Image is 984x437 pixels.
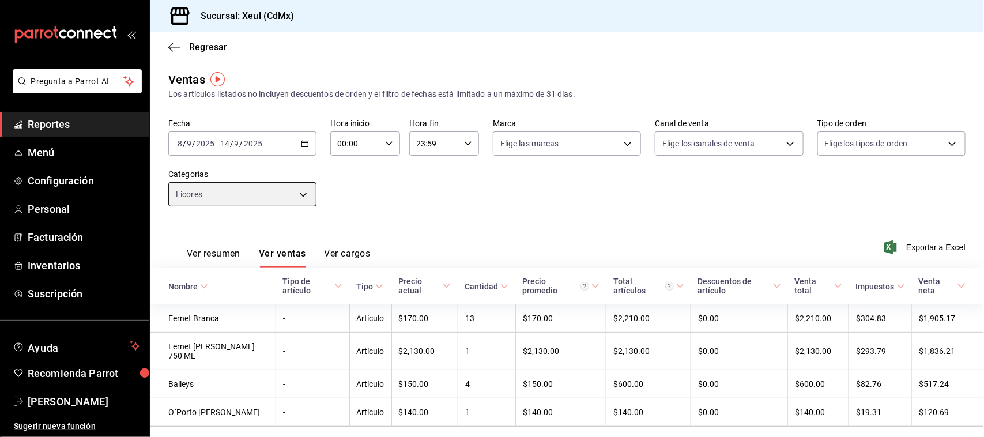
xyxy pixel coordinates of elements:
button: Pregunta a Parrot AI [13,69,142,93]
span: Sugerir nueva función [14,420,140,432]
span: - [216,139,218,148]
td: $82.76 [849,370,912,398]
td: $0.00 [691,370,788,398]
td: Artículo [349,304,391,333]
td: $140.00 [788,398,849,427]
span: Suscripción [28,286,140,302]
td: $2,130.00 [606,333,691,370]
td: Artículo [349,333,391,370]
span: Ayuda [28,339,125,353]
td: $293.79 [849,333,912,370]
td: Fernet [PERSON_NAME] 750 ML [150,333,276,370]
label: Hora inicio [330,120,400,128]
td: $304.83 [849,304,912,333]
img: Tooltip marker [210,72,225,86]
span: Facturación [28,229,140,245]
td: 13 [458,304,515,333]
span: Impuestos [856,282,905,291]
label: Marca [493,120,641,128]
div: Total artículos [613,277,674,295]
span: Pregunta a Parrot AI [31,76,124,88]
div: Cantidad [465,282,498,291]
td: $150.00 [391,370,458,398]
td: $600.00 [606,370,691,398]
td: 1 [458,333,515,370]
svg: Precio promedio = Total artículos / cantidad [580,282,589,291]
label: Hora fin [409,120,479,128]
button: open_drawer_menu [127,30,136,39]
div: Venta neta [919,277,955,295]
td: $2,210.00 [606,304,691,333]
div: Precio actual [398,277,440,295]
td: Artículo [349,398,391,427]
td: - [276,333,349,370]
span: Elige los tipos de orden [825,138,908,149]
label: Canal de venta [655,120,803,128]
span: Menú [28,145,140,160]
div: Venta total [795,277,832,295]
td: - [276,398,349,427]
span: Licores [176,189,202,200]
span: Tipo [356,282,383,291]
span: Recomienda Parrot [28,366,140,381]
div: Impuestos [856,282,895,291]
td: $140.00 [391,398,458,427]
span: / [240,139,243,148]
td: $170.00 [515,304,606,333]
td: $2,210.00 [788,304,849,333]
button: Ver resumen [187,248,240,268]
span: Venta total [795,277,842,295]
td: $600.00 [788,370,849,398]
input: -- [220,139,230,148]
td: $0.00 [691,304,788,333]
span: Descuentos de artículo [698,277,781,295]
span: Total artículos [613,277,684,295]
input: -- [234,139,240,148]
span: Regresar [189,42,227,52]
input: -- [186,139,192,148]
td: $150.00 [515,370,606,398]
td: - [276,304,349,333]
span: Precio actual [398,277,451,295]
span: / [183,139,186,148]
span: / [230,139,233,148]
td: $2,130.00 [515,333,606,370]
input: -- [177,139,183,148]
div: Ventas [168,71,205,88]
span: Configuración [28,173,140,189]
button: Ver ventas [259,248,306,268]
td: $0.00 [691,398,788,427]
h3: Sucursal: Xeul (CdMx) [191,9,295,23]
label: Categorías [168,171,316,179]
td: $1,836.21 [912,333,984,370]
td: $517.24 [912,370,984,398]
button: Exportar a Excel [887,240,966,254]
span: Elige los canales de venta [662,138,755,149]
svg: El total artículos considera cambios de precios en los artículos así como costos adicionales por ... [665,282,674,291]
div: Tipo [356,282,373,291]
input: ---- [243,139,263,148]
span: / [192,139,195,148]
button: Ver cargos [325,248,371,268]
div: Precio promedio [522,277,589,295]
td: $19.31 [849,398,912,427]
td: $140.00 [606,398,691,427]
td: Baileys [150,370,276,398]
td: Artículo [349,370,391,398]
span: Tipo de artículo [282,277,342,295]
label: Tipo de orden [817,120,966,128]
div: Nombre [168,282,198,291]
td: $2,130.00 [788,333,849,370]
div: Tipo de artículo [282,277,332,295]
button: Regresar [168,42,227,52]
td: $170.00 [391,304,458,333]
span: Nombre [168,282,208,291]
input: ---- [195,139,215,148]
td: $0.00 [691,333,788,370]
div: Los artículos listados no incluyen descuentos de orden y el filtro de fechas está limitado a un m... [168,88,966,100]
td: 4 [458,370,515,398]
td: $140.00 [515,398,606,427]
span: Personal [28,201,140,217]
